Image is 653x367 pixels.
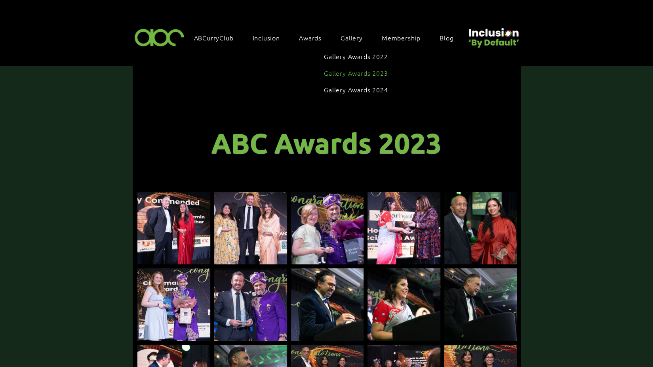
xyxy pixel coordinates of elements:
[324,52,388,61] span: Gallery Awards 2022
[299,33,322,42] span: Awards
[190,29,246,46] a: ABCurryClub
[378,29,432,46] a: Membership
[324,65,388,80] a: Gallery Awards 2023
[194,33,234,42] span: ABCurryClub
[341,33,363,42] span: Gallery
[295,29,333,46] div: Awards
[324,82,388,97] a: Gallery Awards 2024
[190,29,466,46] nav: Site
[436,29,465,46] a: Blog
[253,33,280,42] span: Inclusion
[211,126,442,160] span: ABC Awards 2023
[324,85,388,94] span: Gallery Awards 2024
[382,33,421,42] span: Membership
[324,49,388,64] a: Gallery Awards 2022
[249,29,292,46] div: Inclusion
[324,69,388,77] span: Gallery Awards 2023
[132,25,187,49] img: ABC-Logo-Blank-Background-01-01-2.png
[440,33,453,42] span: Blog
[466,21,520,49] img: Untitled design (22).png
[337,29,375,46] a: Gallery
[320,45,392,101] div: Gallery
